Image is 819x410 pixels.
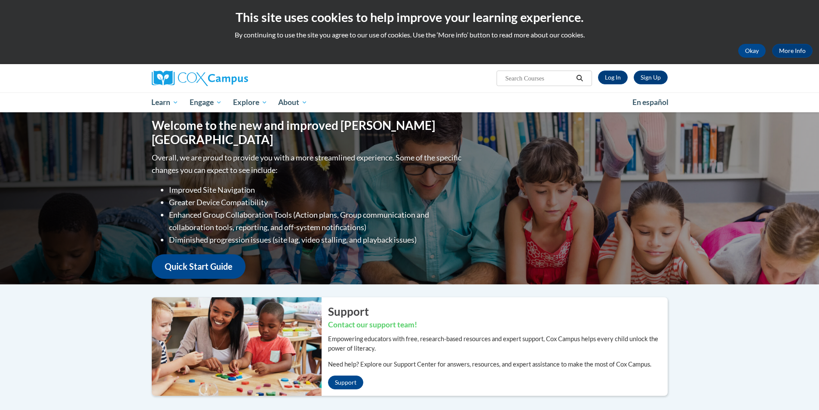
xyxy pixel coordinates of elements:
[504,73,573,83] input: Search Courses
[627,93,674,111] a: En español
[169,196,463,209] li: Greater Device Compatibility
[634,71,668,84] a: Register
[152,71,248,86] img: Cox Campus
[738,44,766,58] button: Okay
[772,44,813,58] a: More Info
[227,92,273,112] a: Explore
[598,71,628,84] a: Log In
[233,97,267,108] span: Explore
[152,254,245,279] a: Quick Start Guide
[152,118,463,147] h1: Welcome to the new and improved [PERSON_NAME][GEOGRAPHIC_DATA]
[6,9,813,26] h2: This site uses cookies to help improve your learning experience.
[328,334,668,353] p: Empowering educators with free, research-based resources and expert support, Cox Campus helps eve...
[184,92,227,112] a: Engage
[573,73,586,83] button: Search
[328,360,668,369] p: Need help? Explore our Support Center for answers, resources, and expert assistance to make the m...
[278,97,307,108] span: About
[6,30,813,40] p: By continuing to use the site you agree to our use of cookies. Use the ‘More info’ button to read...
[328,304,668,319] h2: Support
[328,376,363,389] a: Support
[632,98,669,107] span: En español
[152,71,315,86] a: Cox Campus
[328,320,668,330] h3: Contact our support team!
[190,97,222,108] span: Engage
[273,92,313,112] a: About
[146,92,184,112] a: Learn
[169,234,463,246] li: Diminished progression issues (site lag, video stalling, and playback issues)
[169,184,463,196] li: Improved Site Navigation
[152,151,463,176] p: Overall, we are proud to provide you with a more streamlined experience. Some of the specific cha...
[139,92,681,112] div: Main menu
[145,297,322,395] img: ...
[169,209,463,234] li: Enhanced Group Collaboration Tools (Action plans, Group communication and collaboration tools, re...
[151,97,178,108] span: Learn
